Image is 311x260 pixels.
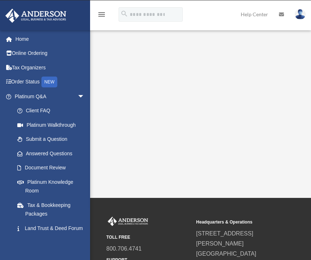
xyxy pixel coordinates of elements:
a: Client FAQ [10,104,95,118]
i: search [120,10,128,18]
a: Platinum Knowledge Room [10,175,95,198]
div: NEW [41,77,57,87]
a: Submit a Question [10,132,95,147]
a: Tax Organizers [5,60,95,75]
a: 800.706.4741 [106,246,142,252]
a: [STREET_ADDRESS][PERSON_NAME] [196,230,253,247]
a: Answered Questions [10,146,95,161]
a: Land Trust & Deed Forum [10,221,95,235]
img: User Pic [295,9,306,19]
a: Home [5,32,95,46]
a: menu [97,13,106,19]
a: Platinum Walkthrough [10,118,92,132]
a: Online Ordering [5,46,95,61]
a: Platinum Q&Aarrow_drop_down [5,89,95,104]
a: Document Review [10,161,95,175]
a: Tax & Bookkeeping Packages [10,198,95,221]
img: Anderson Advisors Platinum Portal [106,217,150,226]
small: TOLL FREE [106,234,191,241]
span: arrow_drop_down [77,89,92,104]
a: Portal Feedback [10,235,95,250]
i: menu [97,10,106,19]
iframe: <span data-mce-type="bookmark" style="display: inline-block; width: 0px; overflow: hidden; line-h... [97,34,302,148]
small: Headquarters & Operations [196,218,281,226]
img: Anderson Advisors Platinum Portal [3,9,68,23]
a: Order StatusNEW [5,75,95,90]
